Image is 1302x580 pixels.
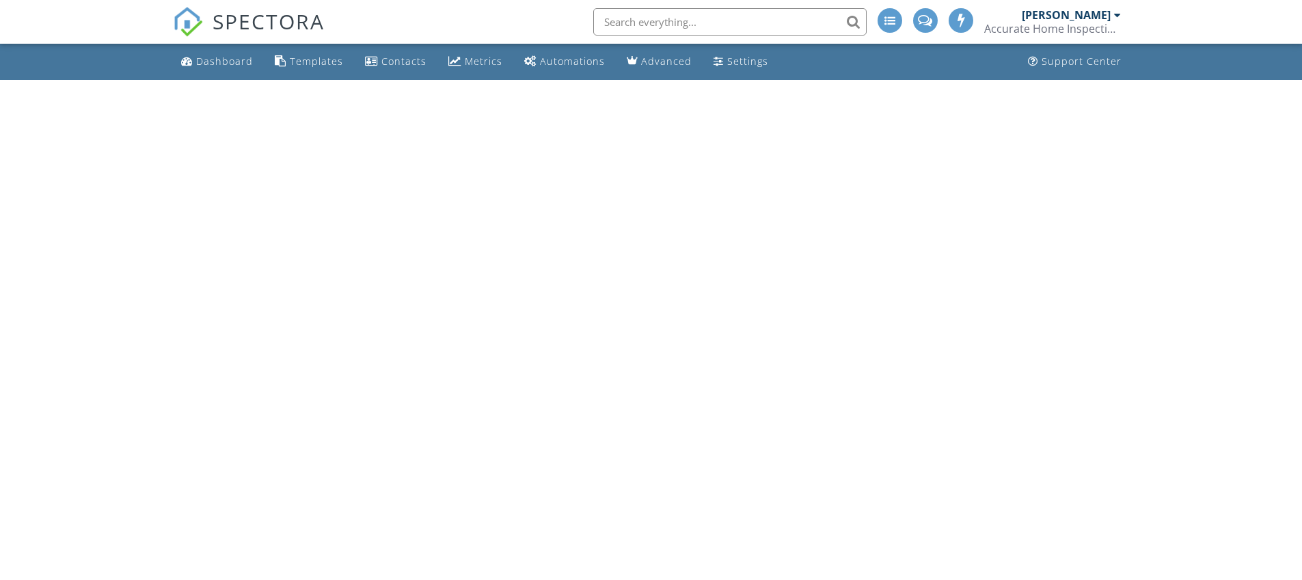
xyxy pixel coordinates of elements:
[360,49,432,74] a: Contacts
[196,55,253,68] div: Dashboard
[213,7,325,36] span: SPECTORA
[519,49,610,74] a: Automations (Advanced)
[621,49,697,74] a: Advanced
[443,49,508,74] a: Metrics
[708,49,774,74] a: Settings
[176,49,258,74] a: Dashboard
[269,49,349,74] a: Templates
[540,55,605,68] div: Automations
[290,55,343,68] div: Templates
[984,22,1121,36] div: Accurate Home Inspections
[641,55,692,68] div: Advanced
[1022,8,1111,22] div: [PERSON_NAME]
[1022,49,1127,74] a: Support Center
[1042,55,1122,68] div: Support Center
[727,55,768,68] div: Settings
[173,18,325,47] a: SPECTORA
[593,8,867,36] input: Search everything...
[381,55,426,68] div: Contacts
[173,7,203,37] img: The Best Home Inspection Software - Spectora
[465,55,502,68] div: Metrics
